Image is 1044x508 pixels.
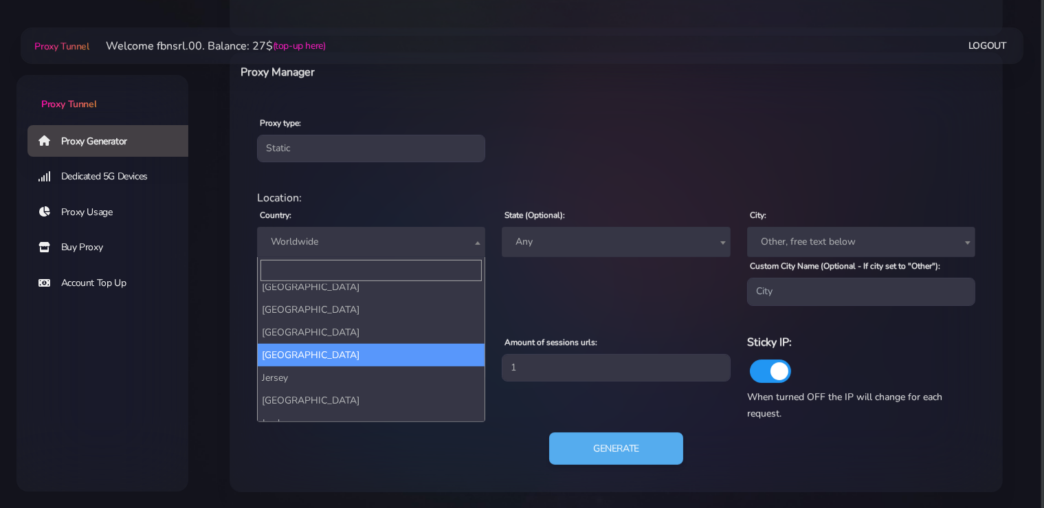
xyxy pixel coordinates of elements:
[41,98,96,111] span: Proxy Tunnel
[27,232,199,263] a: Buy Proxy
[27,197,199,228] a: Proxy Usage
[260,260,482,281] input: Search
[755,232,967,252] span: Other, free text below
[34,40,89,53] span: Proxy Tunnel
[32,35,89,57] a: Proxy Tunnel
[27,125,199,157] a: Proxy Generator
[258,321,485,344] li: [GEOGRAPHIC_DATA]
[747,390,942,420] span: When turned OFF the IP will change for each request.
[258,412,485,434] li: Jordan
[258,366,485,389] li: Jersey
[747,227,975,257] span: Other, free text below
[747,333,975,351] h6: Sticky IP:
[504,209,565,221] label: State (Optional):
[977,441,1027,491] iframe: Webchat Widget
[549,432,683,465] button: Generate
[27,161,199,192] a: Dedicated 5G Devices
[750,209,766,221] label: City:
[249,317,984,333] div: Proxy Settings:
[750,260,940,272] label: Custom City Name (Optional - If city set to "Other"):
[27,267,199,299] a: Account Top Up
[257,227,485,257] span: Worldwide
[747,278,975,305] input: City
[260,209,291,221] label: Country:
[510,232,722,252] span: Any
[258,298,485,321] li: [GEOGRAPHIC_DATA]
[89,38,326,54] li: Welcome fbnsrl.00. Balance: 27$
[273,38,326,53] a: (top-up here)
[260,117,301,129] label: Proxy type:
[258,344,485,366] li: [GEOGRAPHIC_DATA]
[241,63,672,81] h6: Proxy Manager
[16,75,188,111] a: Proxy Tunnel
[968,33,1007,58] a: Logout
[249,190,984,206] div: Location:
[258,276,485,298] li: [GEOGRAPHIC_DATA]
[258,389,485,412] li: [GEOGRAPHIC_DATA]
[502,227,730,257] span: Any
[504,336,597,349] label: Amount of sessions urls:
[265,232,477,252] span: Worldwide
